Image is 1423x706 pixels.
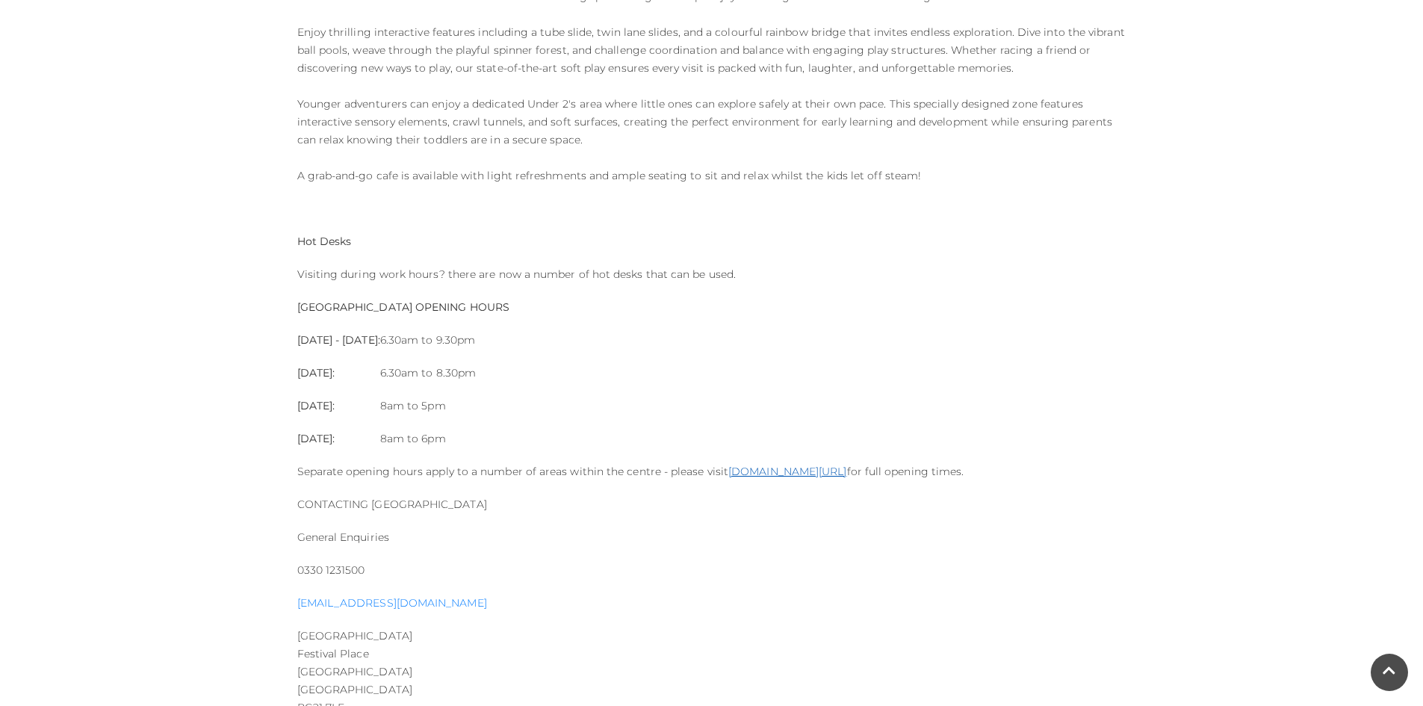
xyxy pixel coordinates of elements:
strong: [DATE]: [297,432,335,445]
p: 0330 1231500 [297,561,1126,579]
p: Visiting during work hours? there are now a number of hot desks that can be used. [297,265,1126,283]
a: [EMAIL_ADDRESS][DOMAIN_NAME] [297,596,487,610]
p: 6.30am to 8.30pm [380,364,476,382]
strong: [DATE]: [297,366,335,380]
a: [DOMAIN_NAME][URL] [728,465,846,478]
p: 8am to 6pm [380,430,476,448]
strong: [DATE]: [297,399,335,412]
p: 8am to 5pm [380,397,476,415]
p: 6.30am to 9.30pm [380,331,476,349]
p: General Enquiries [297,528,1126,546]
strong: [GEOGRAPHIC_DATA] OPENING HOURS [297,300,509,314]
strong: [DATE] - [DATE]: [297,333,380,347]
strong: Hot Desks [297,235,352,248]
p: CONTACTING [GEOGRAPHIC_DATA] [297,495,1126,513]
p: Separate opening hours apply to a number of areas within the centre - please visit for full openi... [297,462,1126,480]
